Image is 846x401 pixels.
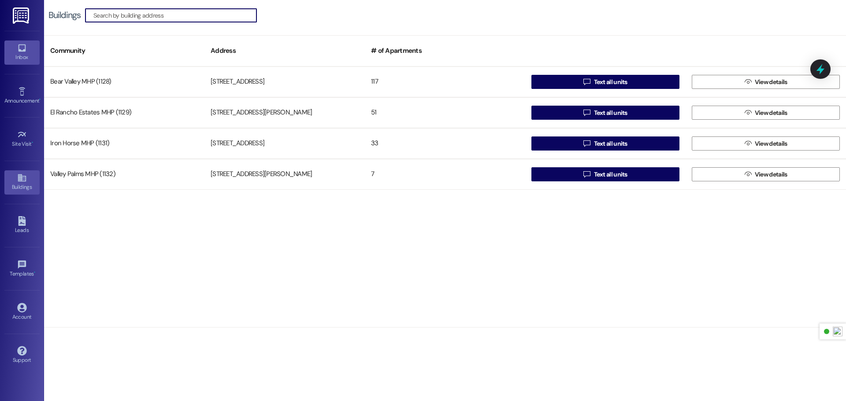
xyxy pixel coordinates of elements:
[32,140,33,146] span: •
[204,135,365,152] div: [STREET_ADDRESS]
[365,104,525,121] div: 51
[4,343,40,367] a: Support
[4,300,40,324] a: Account
[4,213,40,237] a: Leads
[692,106,840,120] button: View details
[93,9,256,22] input: Search by building address
[204,73,365,91] div: [STREET_ADDRESS]
[745,109,751,116] i: 
[44,104,204,121] div: El Rancho Estates MHP (1129)
[745,171,751,178] i: 
[39,96,41,103] span: •
[594,139,627,148] span: Text all units
[692,136,840,151] button: View details
[365,166,525,183] div: 7
[4,170,40,194] a: Buildings
[365,40,525,62] div: # of Apartments
[745,78,751,85] i: 
[594,108,627,118] span: Text all units
[745,140,751,147] i: 
[204,104,365,121] div: [STREET_ADDRESS][PERSON_NAME]
[204,166,365,183] div: [STREET_ADDRESS][PERSON_NAME]
[692,167,840,181] button: View details
[44,166,204,183] div: Valley Palms MHP (1132)
[755,139,787,148] span: View details
[13,7,31,24] img: ResiDesk Logo
[583,78,590,85] i: 
[4,40,40,64] a: Inbox
[34,269,35,276] span: •
[755,108,787,118] span: View details
[531,106,679,120] button: Text all units
[583,109,590,116] i: 
[4,257,40,281] a: Templates •
[44,135,204,152] div: Iron Horse MHP (1131)
[365,135,525,152] div: 33
[44,73,204,91] div: Bear Valley MHP (1128)
[48,11,81,20] div: Buildings
[365,73,525,91] div: 117
[692,75,840,89] button: View details
[531,167,679,181] button: Text all units
[594,170,627,179] span: Text all units
[531,75,679,89] button: Text all units
[204,40,365,62] div: Address
[531,136,679,151] button: Text all units
[4,127,40,151] a: Site Visit •
[755,170,787,179] span: View details
[583,140,590,147] i: 
[594,77,627,87] span: Text all units
[44,40,204,62] div: Community
[755,77,787,87] span: View details
[583,171,590,178] i: 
